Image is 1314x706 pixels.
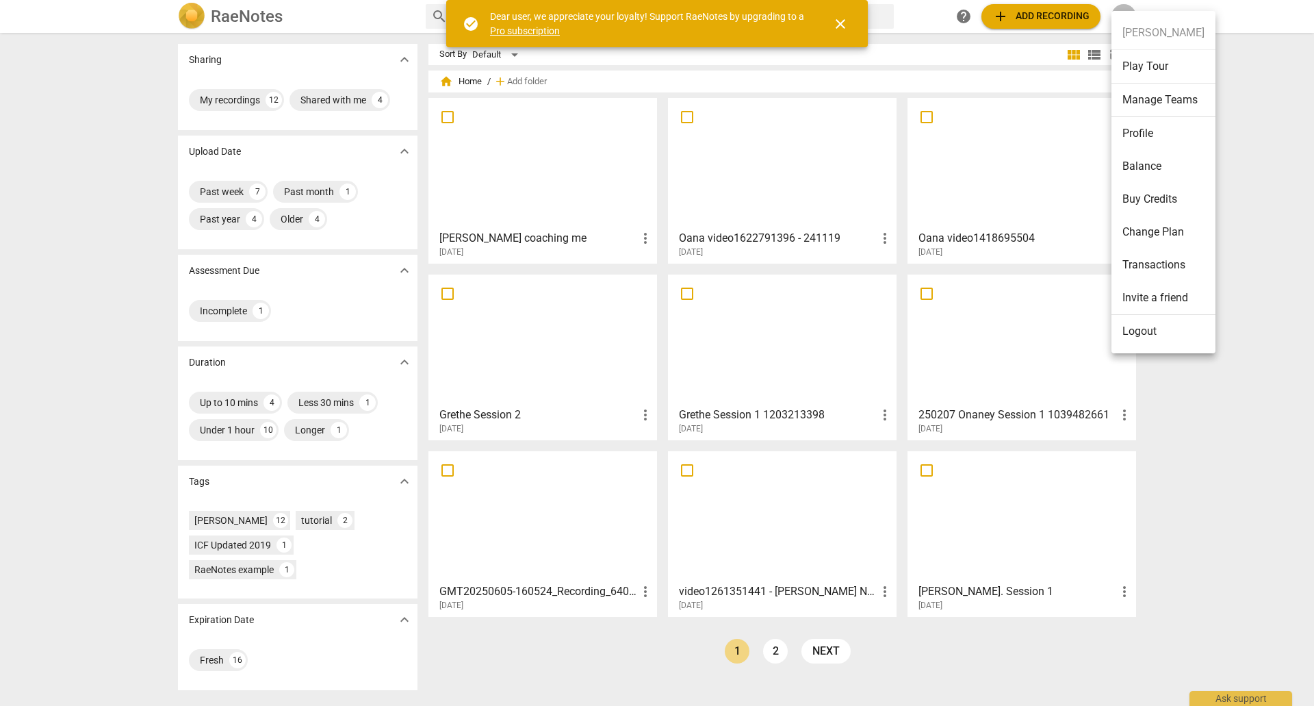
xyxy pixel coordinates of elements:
[490,25,560,36] a: Pro subscription
[463,16,479,32] span: check_circle
[490,10,808,38] div: Dear user, we appreciate your loyalty! Support RaeNotes by upgrading to a
[824,8,857,40] button: Close
[1111,50,1215,84] li: Play Tour
[832,16,849,32] span: close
